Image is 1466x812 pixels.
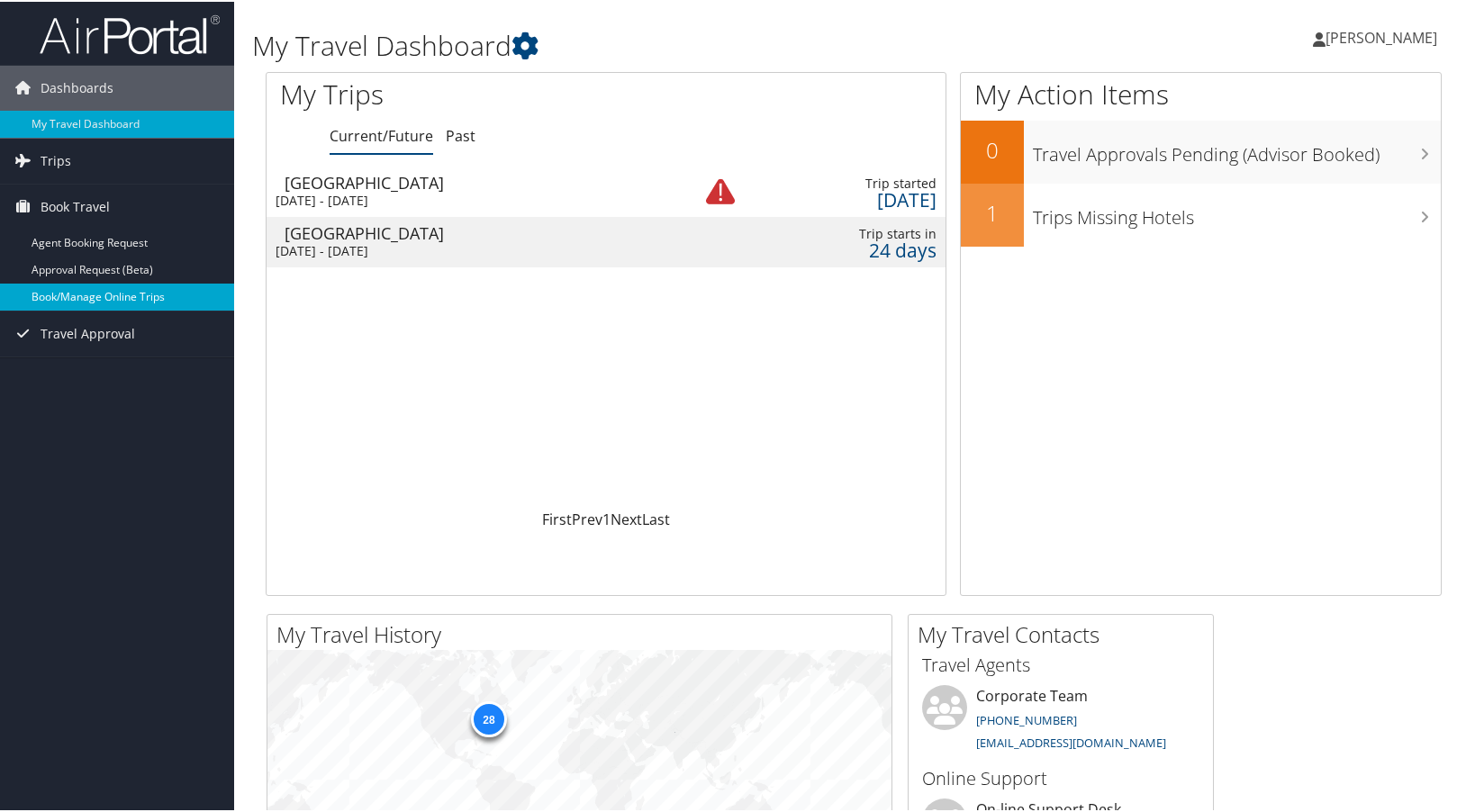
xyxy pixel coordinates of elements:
[446,124,475,144] a: Past
[611,508,642,528] a: Next
[976,733,1166,749] a: [EMAIL_ADDRESS][DOMAIN_NAME]
[41,310,135,355] span: Travel Approval
[961,133,1024,164] h2: 0
[276,618,891,648] h2: My Travel History
[602,508,611,528] a: 1
[763,190,937,206] div: [DATE]
[41,137,71,182] span: Trips
[471,699,507,735] div: 28
[280,74,649,112] h1: My Trips
[961,74,1441,112] h1: My Action Items
[41,64,113,109] span: Dashboards
[961,119,1441,182] a: 0Travel Approvals Pending (Advisor Booked)
[913,683,1208,757] li: Corporate Team
[1313,9,1455,63] a: [PERSON_NAME]
[1326,26,1437,46] span: [PERSON_NAME]
[276,241,659,257] div: [DATE] - [DATE]
[542,508,572,528] a: First
[285,223,668,239] div: [GEOGRAPHIC_DATA]
[285,173,668,189] div: [GEOGRAPHIC_DATA]
[918,618,1213,648] h2: My Travel Contacts
[1033,131,1441,166] h3: Travel Approvals Pending (Advisor Booked)
[572,508,602,528] a: Prev
[706,176,735,204] img: alert-flat-solid-warning.png
[763,224,937,240] div: Trip starts in
[41,183,110,228] span: Book Travel
[763,240,937,257] div: 24 days
[961,182,1441,245] a: 1Trips Missing Hotels
[330,124,433,144] a: Current/Future
[642,508,670,528] a: Last
[276,191,659,207] div: [DATE] - [DATE]
[40,12,220,54] img: airportal-logo.png
[961,196,1024,227] h2: 1
[252,25,1054,63] h1: My Travel Dashboard
[976,710,1077,726] a: [PHONE_NUMBER]
[1033,194,1441,229] h3: Trips Missing Hotels
[763,174,937,190] div: Trip started
[922,764,1199,789] h3: Online Support
[922,651,1199,676] h3: Travel Agents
